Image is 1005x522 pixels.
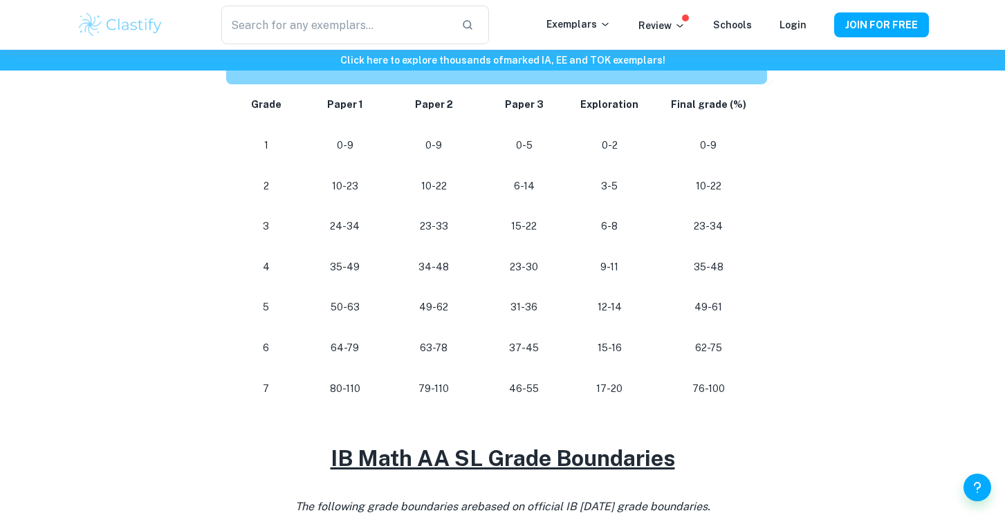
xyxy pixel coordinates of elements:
a: Schools [713,19,752,30]
p: 62-75 [661,339,756,357]
p: 17-20 [580,380,638,398]
p: 2 [243,177,291,196]
p: 10-23 [312,177,378,196]
p: 23-34 [661,217,756,236]
p: 1 [243,136,291,155]
strong: Paper 1 [327,99,363,110]
p: 12-14 [580,298,638,317]
a: Login [780,19,806,30]
p: 80-110 [312,380,378,398]
p: 31-36 [490,298,559,317]
p: Review [638,18,685,33]
p: 15-22 [490,217,559,236]
p: 34-48 [400,258,468,277]
button: Help and Feedback [963,474,991,501]
p: 23-33 [400,217,468,236]
p: 49-62 [400,298,468,317]
p: 10-22 [400,177,468,196]
strong: Exploration [580,99,638,110]
img: Clastify logo [77,11,165,39]
p: 76-100 [661,380,756,398]
p: 46-55 [490,380,559,398]
p: 63-78 [400,339,468,357]
p: 5 [243,298,291,317]
h6: Click here to explore thousands of marked IA, EE and TOK exemplars ! [3,53,1002,68]
p: 6-8 [580,217,638,236]
strong: Grade [251,99,282,110]
p: 6-14 [490,177,559,196]
p: 3-5 [580,177,638,196]
p: 79-110 [400,380,468,398]
button: JOIN FOR FREE [834,12,929,37]
p: 6 [243,339,291,357]
p: 9-11 [580,258,638,277]
p: 49-61 [661,298,756,317]
strong: Final grade (%) [671,99,746,110]
p: Exemplars [546,17,611,32]
p: 0-9 [661,136,756,155]
p: 50-63 [312,298,378,317]
span: based on official IB [DATE] grade boundaries. [477,500,710,513]
p: 10-22 [661,177,756,196]
strong: Paper 3 [505,99,544,110]
p: 64-79 [312,339,378,357]
p: 4 [243,258,291,277]
p: 37-45 [490,339,559,357]
p: 7 [243,380,291,398]
i: The following grade boundaries are [295,500,710,513]
p: 35-48 [661,258,756,277]
p: 3 [243,217,291,236]
p: 24-34 [312,217,378,236]
p: 0-5 [490,136,559,155]
p: 35-49 [312,258,378,277]
p: 15-16 [580,339,638,357]
input: Search for any exemplars... [221,6,450,44]
p: 23-30 [490,258,559,277]
p: 0-9 [400,136,468,155]
p: 0-2 [580,136,638,155]
strong: Paper 2 [415,99,453,110]
u: IB Math AA SL Grade Boundaries [331,445,675,471]
p: 0-9 [312,136,378,155]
